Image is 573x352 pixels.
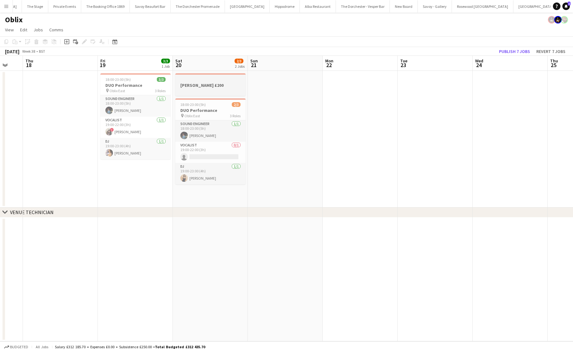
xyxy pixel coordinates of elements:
button: Savoy - Gallery [418,0,452,13]
span: 3 Roles [230,113,241,118]
span: View [5,27,14,33]
h3: [PERSON_NAME] £200 [175,82,246,88]
app-card-role: Vocalist0/119:00-22:00 (3h) [175,142,246,163]
span: 23 [399,61,407,69]
span: 3/3 [161,59,170,63]
h3: DUO Performance [175,108,246,113]
h3: DUO Performance [100,82,171,88]
span: 3/3 [157,77,166,82]
span: Tue [400,58,407,64]
span: 2/3 [232,102,241,107]
span: 18:00-23:00 (5h) [180,102,206,107]
span: Jobs [34,27,43,33]
div: 1 Job [162,64,170,69]
app-card-role: Sound Engineer1/118:00-23:00 (5h)[PERSON_NAME] [175,120,246,142]
span: 19 [99,61,105,69]
a: Comms [47,26,66,34]
span: Oblix East [184,113,200,118]
button: The Stage [22,0,48,13]
span: Mon [325,58,333,64]
button: Publish 7 jobs [496,47,533,55]
app-card-role: Vocalist1/119:00-22:00 (3h)![PERSON_NAME] [100,117,171,138]
span: ! [110,128,114,132]
button: Budgeted [3,344,29,350]
span: 18 [24,61,33,69]
button: The Booking Office 1869 [81,0,130,13]
button: Alba Restaurant [300,0,336,13]
span: Thu [550,58,558,64]
span: Wed [475,58,483,64]
app-user-avatar: Helena Debono [554,16,562,24]
span: Sun [250,58,258,64]
a: Edit [18,26,30,34]
app-card-role: DJ1/119:00-23:00 (4h)[PERSON_NAME] [100,138,171,159]
button: The Dorchester Promenade [171,0,225,13]
button: Rosewood [GEOGRAPHIC_DATA] [452,0,513,13]
div: Salary £312 185.70 + Expenses £0.00 + Subsistence £250.00 = [55,344,205,349]
button: Hippodrome [270,0,300,13]
app-job-card: 18:00-23:00 (5h)3/3DUO Performance Oblix East3 RolesSound Engineer1/118:00-23:00 (5h)[PERSON_NAME... [100,73,171,159]
app-user-avatar: Helena Debono [548,16,555,24]
div: 2 Jobs [235,64,245,69]
span: 3 Roles [155,88,166,93]
a: 1 [562,3,570,10]
button: New Board [390,0,418,13]
span: Fri [100,58,105,64]
h1: Oblix [5,15,23,24]
app-job-card: [PERSON_NAME] £200 [175,73,246,96]
app-card-role: DJ1/119:00-23:00 (4h)[PERSON_NAME] [175,163,246,184]
button: Savoy Beaufort Bar [130,0,171,13]
span: 18:00-23:00 (5h) [105,77,131,82]
span: Week 38 [21,49,36,54]
span: All jobs [34,344,50,349]
button: Revert 7 jobs [534,47,568,55]
app-card-role: Sound Engineer1/118:00-23:00 (5h)[PERSON_NAME] [100,95,171,117]
a: View [3,26,16,34]
span: Thu [25,58,33,64]
button: [GEOGRAPHIC_DATA] [513,0,558,13]
span: Edit [20,27,27,33]
span: Total Budgeted £312 435.70 [155,344,205,349]
span: 24 [474,61,483,69]
span: Comms [49,27,63,33]
button: [GEOGRAPHIC_DATA] [225,0,270,13]
span: Budgeted [10,345,28,349]
span: 21 [249,61,258,69]
button: The Dorchester - Vesper Bar [336,0,390,13]
app-job-card: 18:00-23:00 (5h)2/3DUO Performance Oblix East3 RolesSound Engineer1/118:00-23:00 (5h)[PERSON_NAME... [175,98,246,184]
div: VENUE TECHNICIAN [10,209,54,215]
button: Private Events [48,0,81,13]
span: Oblix East [109,88,125,93]
span: 20 [174,61,182,69]
a: Jobs [31,26,45,34]
div: [DATE] [5,48,19,55]
span: 1 [568,2,570,6]
span: 2/3 [235,59,243,63]
div: BST [39,49,45,54]
app-user-avatar: Rosie Skuse [560,16,568,24]
span: 22 [324,61,333,69]
span: 25 [549,61,558,69]
span: Sat [175,58,182,64]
